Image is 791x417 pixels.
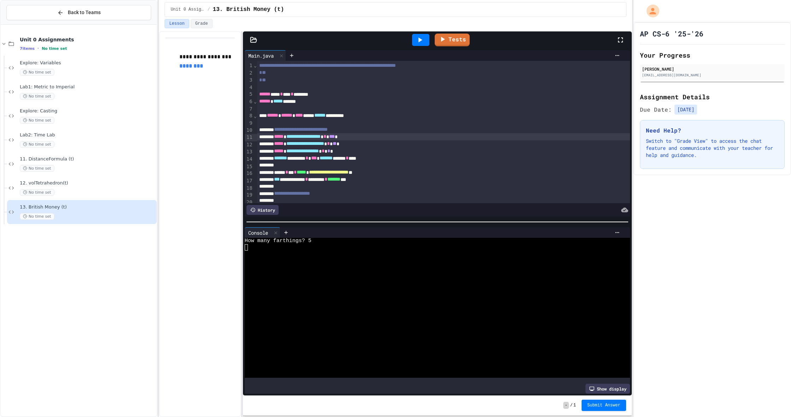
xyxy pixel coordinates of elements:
iframe: chat widget [761,389,784,410]
span: No time set [20,93,54,100]
div: 14 [245,156,254,163]
span: 13. British Money (t) [20,204,155,210]
div: 10 [245,127,254,134]
div: Console [245,229,272,236]
div: 3 [245,77,254,84]
span: - [563,402,569,409]
span: Submit Answer [587,403,620,408]
div: Console [245,227,280,238]
span: Lab2: Time Lab [20,132,155,138]
div: Main.java [245,50,286,61]
span: How many farthings? 5 [245,238,311,244]
div: 1 [245,62,254,70]
span: No time set [20,117,54,124]
div: [EMAIL_ADDRESS][DOMAIN_NAME] [642,72,783,78]
iframe: chat widget [732,358,784,388]
div: 19 [245,192,254,199]
span: 7 items [20,46,35,51]
span: / [570,403,573,408]
div: 7 [245,106,254,113]
span: 13. British Money (t) [213,5,284,14]
h1: AP CS-6 '25-'26 [640,29,703,39]
div: 11 [245,134,254,141]
p: Switch to "Grade View" to access the chat feature and communicate with your teacher for help and ... [646,137,779,159]
span: Fold line [254,113,257,119]
div: My Account [639,3,661,19]
div: Show display [585,384,630,394]
div: History [246,205,279,215]
span: Explore: Variables [20,60,155,66]
div: 15 [245,163,254,170]
div: 6 [245,98,254,106]
button: Back to Teams [6,5,151,20]
a: Tests [435,34,470,46]
span: 12. volTetrahedron(t) [20,180,155,186]
h2: Your Progress [640,50,785,60]
span: Explore: Casting [20,108,155,114]
button: Lesson [165,19,189,28]
span: 1 [573,403,576,408]
span: / [207,7,210,12]
span: No time set [20,69,54,76]
button: Grade [191,19,213,28]
div: 20 [245,199,254,206]
div: 18 [245,185,254,192]
span: 11. DistanceFormula (t) [20,156,155,162]
div: Main.java [245,52,277,59]
div: 12 [245,141,254,149]
span: [DATE] [674,105,697,114]
span: • [37,46,39,51]
div: 16 [245,170,254,177]
span: No time set [20,165,54,172]
span: No time set [42,46,67,51]
div: 17 [245,177,254,185]
span: No time set [20,141,54,148]
h3: Need Help? [646,126,779,135]
div: [PERSON_NAME] [642,66,783,72]
span: Fold line [254,99,257,104]
span: No time set [20,213,54,220]
span: Lab1: Metric to Imperial [20,84,155,90]
span: Back to Teams [68,9,101,16]
h2: Assignment Details [640,92,785,102]
div: 2 [245,70,254,77]
span: Unit 0 Assignments [171,7,204,12]
div: 8 [245,112,254,120]
span: Unit 0 Assignments [20,36,155,43]
div: 13 [245,148,254,156]
button: Submit Answer [582,400,626,411]
div: 5 [245,91,254,98]
div: 9 [245,120,254,127]
span: Fold line [254,63,257,68]
div: 4 [245,84,254,91]
span: No time set [20,189,54,196]
span: Due Date: [640,105,672,114]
